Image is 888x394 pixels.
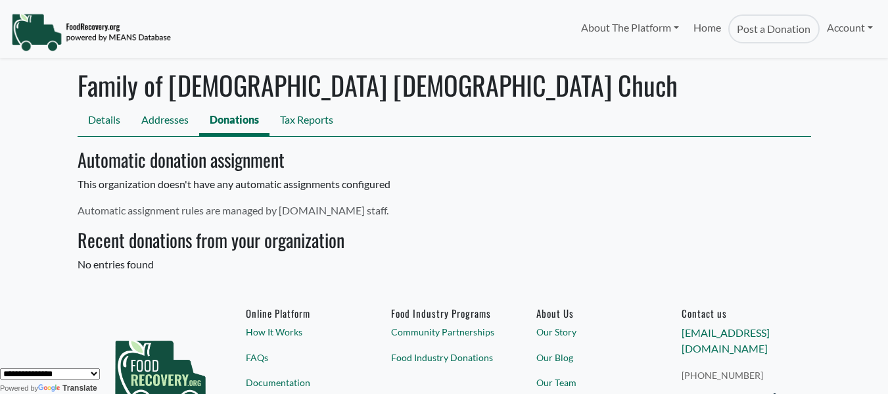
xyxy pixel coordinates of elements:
[246,325,351,339] a: How It Works
[246,351,351,364] a: FAQs
[78,176,811,192] p: This organization doesn't have any automatic assignments configured
[199,107,269,136] a: Donations
[536,351,642,364] a: Our Blog
[682,307,787,319] h6: Contact us
[246,307,351,319] h6: Online Platform
[391,325,496,339] a: Community Partnerships
[78,203,811,218] p: Automatic assignment rules are managed by [DOMAIN_NAME] staff.
[686,14,728,43] a: Home
[70,69,819,272] div: No entries found
[38,384,62,393] img: Google Translate
[11,12,171,52] img: NavigationLogo_FoodRecovery-91c16205cd0af1ed486a0f1a7774a6544ea792ac00100771e7dd3ec7c0e58e41.png
[536,325,642,339] a: Our Story
[573,14,686,41] a: About The Platform
[536,307,642,319] a: About Us
[391,351,496,364] a: Food Industry Donations
[78,107,131,136] a: Details
[820,14,880,41] a: Account
[728,14,819,43] a: Post a Donation
[78,229,811,251] h3: Recent donations from your organization
[682,326,770,355] a: [EMAIL_ADDRESS][DOMAIN_NAME]
[38,383,97,393] a: Translate
[391,307,496,319] h6: Food Industry Programs
[78,69,811,101] h1: Family of [DEMOGRAPHIC_DATA] [DEMOGRAPHIC_DATA] Chuch
[269,107,344,136] a: Tax Reports
[78,149,285,171] h3: Automatic donation assignment
[131,107,199,136] a: Addresses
